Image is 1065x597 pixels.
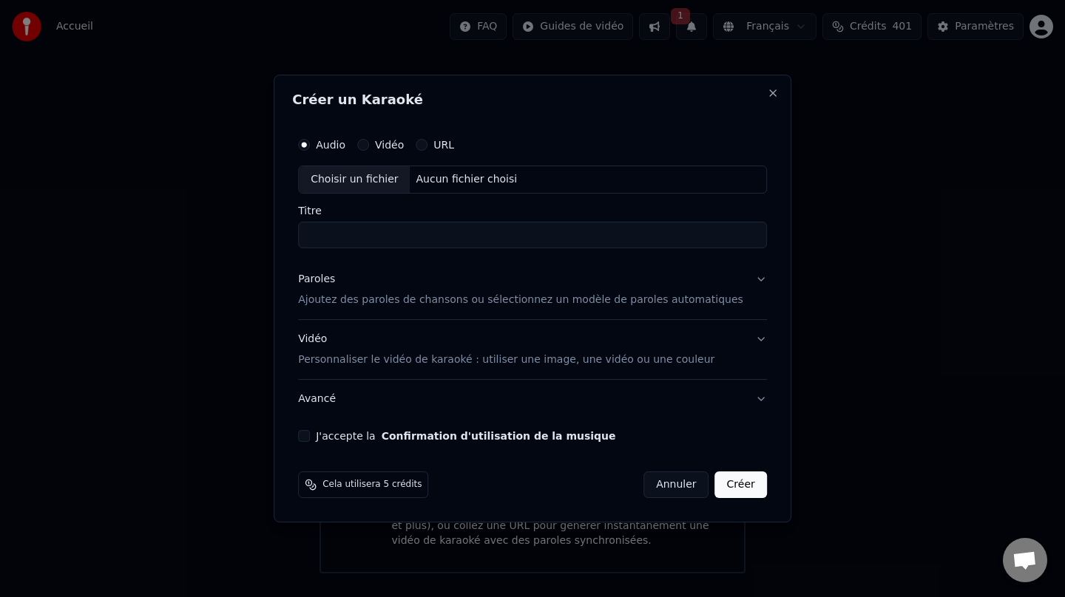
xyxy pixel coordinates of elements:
label: J'accepte la [316,431,615,441]
div: Aucun fichier choisi [410,172,524,187]
label: Titre [298,205,767,216]
h2: Créer un Karaoké [292,93,773,106]
div: Choisir un fichier [299,166,410,193]
span: Cela utilisera 5 crédits [322,479,422,491]
button: Créer [715,471,767,498]
button: Avancé [298,380,767,418]
p: Personnaliser le vidéo de karaoké : utiliser une image, une vidéo ou une couleur [298,352,714,367]
button: Annuler [643,471,709,498]
label: Vidéo [375,140,404,150]
button: J'accepte la [382,431,616,441]
div: Paroles [298,272,335,287]
p: Ajoutez des paroles de chansons ou sélectionnez un modèle de paroles automatiques [298,293,743,307]
label: URL [433,140,454,150]
button: ParolesAjoutez des paroles de chansons ou sélectionnez un modèle de paroles automatiques [298,260,767,319]
button: VidéoPersonnaliser le vidéo de karaoké : utiliser une image, une vidéo ou une couleur [298,320,767,379]
label: Audio [316,140,345,150]
div: Vidéo [298,332,714,367]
